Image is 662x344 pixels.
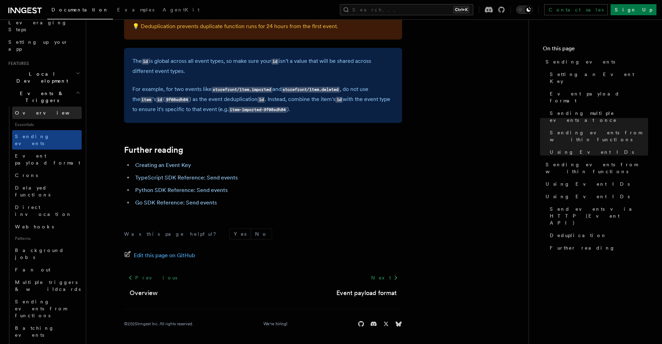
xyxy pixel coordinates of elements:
[340,4,473,15] button: Search...Ctrl+K
[271,59,279,65] code: id
[550,149,634,156] span: Using Event IDs
[15,204,72,217] span: Direct invocation
[165,97,189,103] code: 9f08sdh84
[124,230,221,237] p: Was this page helpful?
[12,233,82,244] span: Patterns
[547,87,648,107] a: Event payload format
[15,267,50,272] span: Fan out
[135,199,217,206] a: Go SDK Reference: Send events
[12,295,82,322] a: Sending events from functions
[6,87,82,107] button: Events & Triggers
[156,97,163,103] code: id
[117,7,154,12] span: Examples
[281,87,340,93] code: storefront/item.deleted
[51,7,109,12] span: Documentation
[15,279,81,292] span: Multiple triggers & wildcards
[550,205,648,226] span: Send events via HTTP (Event API)
[547,242,648,254] a: Further reading
[258,97,265,103] code: id
[15,325,54,338] span: Batching events
[229,107,287,113] code: item-imported-9f08sdh84
[550,232,607,239] span: Deduplication
[12,150,82,169] a: Event payload format
[547,126,648,146] a: Sending events from within functions
[12,182,82,201] a: Delayed functions
[124,271,181,284] a: Previous
[142,59,149,65] code: id
[6,70,76,84] span: Local Development
[130,288,158,298] a: Overview
[251,229,272,239] button: No
[135,174,238,181] a: TypeScript SDK Reference: Send events
[12,169,82,182] a: Crons
[543,190,648,203] a: Using Event IDs
[12,322,82,341] a: Batching events
[15,110,87,116] span: Overview
[135,187,228,193] a: Python SDK Reference: Send events
[543,178,648,190] a: Using Event IDs
[12,201,82,220] a: Direct invocation
[12,244,82,263] a: Background jobs
[6,36,82,55] a: Setting up your app
[611,4,656,15] a: Sign Up
[158,2,204,19] a: AgentKit
[6,16,82,36] a: Leveraging Steps
[124,321,193,327] div: © 2025 Inngest Inc. All rights reserved.
[15,173,38,178] span: Crons
[543,158,648,178] a: Sending events from within functions
[135,162,191,168] a: Creating an Event Key
[12,119,82,130] span: Essentials
[263,321,287,327] a: We're hiring!
[12,130,82,150] a: Sending events
[547,107,648,126] a: Sending multiple events at once
[550,110,648,124] span: Sending multiple events at once
[12,220,82,233] a: Webhooks
[12,276,82,295] a: Multiple triggers & wildcards
[212,87,272,93] code: storefront/item.imported
[546,58,615,65] span: Sending events
[367,271,402,284] a: Next
[453,6,469,13] kbd: Ctrl+K
[230,229,251,239] button: Yes
[546,181,630,187] span: Using Event IDs
[113,2,158,19] a: Examples
[15,134,50,146] span: Sending events
[15,247,64,260] span: Background jobs
[8,20,67,32] span: Leveraging Steps
[550,129,648,143] span: Sending events from within functions
[6,68,82,87] button: Local Development
[15,185,50,198] span: Delayed functions
[550,90,648,104] span: Event payload format
[336,288,397,298] a: Event payload format
[543,44,648,56] h4: On this page
[516,6,533,14] button: Toggle dark mode
[124,251,195,260] a: Edit this page on GitHub
[12,263,82,276] a: Fan out
[547,68,648,87] a: Setting an Event Key
[132,84,394,115] p: For example, for two events like and , do not use the 's ( ) as the event deduplication . Instead...
[546,193,630,200] span: Using Event IDs
[140,97,153,103] code: item
[15,153,80,166] span: Event payload format
[15,224,54,229] span: Webhooks
[15,299,67,318] span: Sending events from functions
[132,56,394,76] p: The is global across all event types, so make sure your isn't a value that will be shared across ...
[546,161,648,175] span: Sending events from within functions
[6,90,76,104] span: Events & Triggers
[134,251,195,260] span: Edit this page on GitHub
[12,107,82,119] a: Overview
[544,4,608,15] a: Contact sales
[124,145,183,155] a: Further reading
[550,71,648,85] span: Setting an Event Key
[547,146,648,158] a: Using Event IDs
[335,97,343,103] code: id
[47,2,113,19] a: Documentation
[547,229,648,242] a: Deduplication
[8,39,68,52] span: Setting up your app
[550,244,615,251] span: Further reading
[547,203,648,229] a: Send events via HTTP (Event API)
[543,56,648,68] a: Sending events
[6,61,29,66] span: Features
[132,22,394,31] p: 💡 Deduplication prevents duplicate function runs for 24 hours from the first event.
[163,7,199,12] span: AgentKit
